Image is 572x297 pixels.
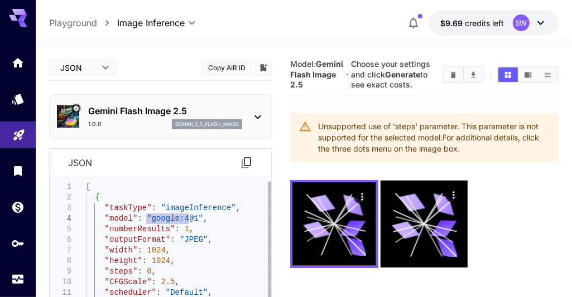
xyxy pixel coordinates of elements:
[117,16,185,30] span: Image Inference
[513,14,530,31] div: SW
[189,225,194,233] span: ,
[208,235,213,244] span: ,
[105,267,138,276] span: "steps"
[11,200,25,214] div: Wallet
[105,203,152,212] span: "taskType"
[50,256,71,266] div: 8
[50,245,71,256] div: 7
[49,16,117,30] nav: breadcrumb
[147,267,151,276] span: 0
[12,124,26,138] div: Playground
[161,203,235,212] span: "imageInference"
[440,17,504,29] div: $9.69058
[137,214,142,223] span: :
[175,120,239,128] p: gemini_2_5_flash_image
[71,104,80,113] button: Verified working
[105,288,156,297] span: "scheduler"
[60,62,95,74] span: JSON
[105,256,142,265] span: "height"
[156,288,161,297] span: :
[497,66,559,83] div: Show images in grid viewShow images in video viewShow images in list view
[498,67,518,82] button: Show images in grid view
[105,235,171,244] span: "outputFormat"
[201,60,252,76] button: Copy AIR ID
[180,235,208,244] span: "JPEG"
[152,277,156,286] span: :
[443,66,484,83] div: Clear ImagesDownload All
[11,272,25,286] div: Usage
[446,186,463,203] div: Actions
[465,18,504,28] span: credits left
[166,246,170,255] span: ,
[11,92,25,106] div: Models
[50,203,71,213] div: 3
[236,203,241,212] span: ,
[105,246,138,255] span: "width"
[166,288,208,297] span: "Default"
[147,214,203,223] span: "google:4@1"
[95,193,100,202] span: {
[50,192,71,203] div: 2
[86,182,90,191] span: [
[175,277,180,286] span: ,
[161,277,175,286] span: 2.5
[50,277,71,288] div: 10
[57,100,265,134] div: Verified workingGemini Flash Image 2.51.0.0gemini_2_5_flash_image
[290,59,343,89] b: Gemini Flash Image 2.5
[318,116,550,159] div: Unsupported use of 'steps' parameter. This parameter is not supported for the selected model. For...
[208,288,213,297] span: ,
[88,120,102,128] p: 1.0.0
[152,203,156,212] span: :
[203,214,208,223] span: ,
[170,256,175,265] span: ,
[11,164,25,178] div: Library
[50,224,71,235] div: 5
[440,18,465,28] span: $9.69
[175,225,180,233] span: :
[170,235,175,244] span: :
[11,56,25,70] div: Home
[464,67,483,82] button: Download All
[386,70,421,79] b: Generate
[290,59,343,89] span: Model:
[354,188,371,205] div: Actions
[147,246,166,255] span: 1024
[538,67,557,82] button: Show images in list view
[49,16,97,30] a: Playground
[137,267,142,276] span: :
[444,67,463,82] button: Clear Images
[137,246,142,255] span: :
[50,213,71,224] div: 4
[152,267,156,276] span: ,
[88,104,242,118] p: Gemini Flash Image 2.5
[105,225,175,233] span: "numberResults"
[152,256,171,265] span: 1024
[50,235,71,245] div: 6
[142,256,147,265] span: :
[184,225,189,233] span: 1
[352,59,431,89] span: Choose your settings and click to see exact costs.
[105,214,138,223] span: "model"
[105,277,152,286] span: "CFGScale"
[50,182,71,192] div: 1
[50,266,71,277] div: 9
[346,68,349,81] p: ·
[258,61,268,74] button: Add to library
[68,156,92,169] p: json
[518,67,538,82] button: Show images in video view
[11,236,25,250] div: API Keys
[429,10,559,36] button: $9.69058SW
